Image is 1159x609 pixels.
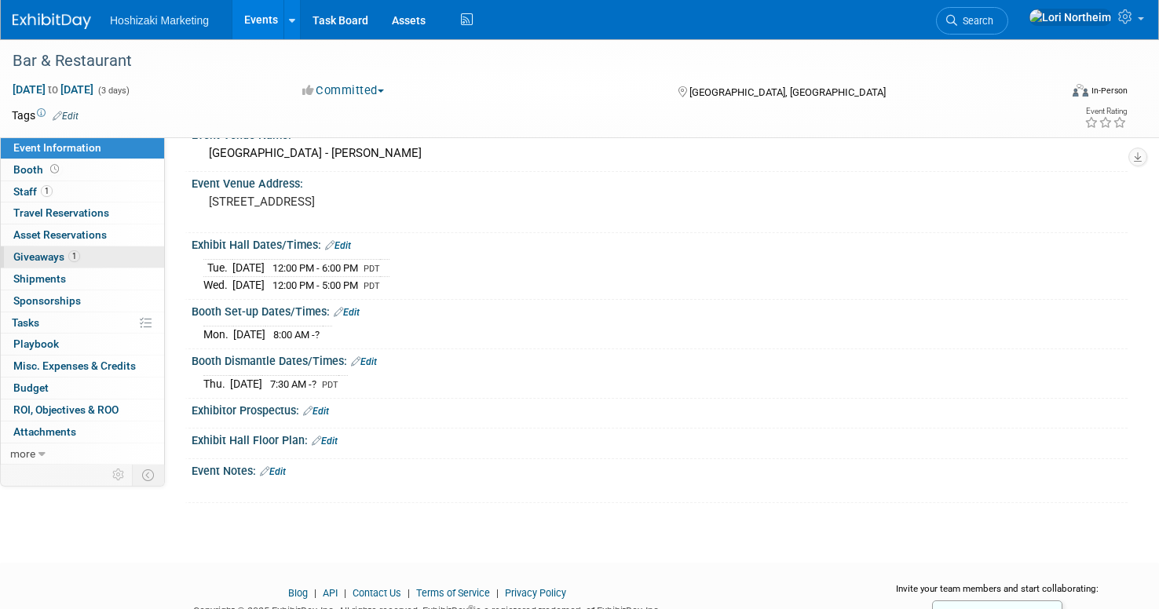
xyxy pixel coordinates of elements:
span: Sponsorships [13,294,81,307]
a: Misc. Expenses & Credits [1,356,164,377]
span: [DATE] [DATE] [12,82,94,97]
button: Committed [297,82,390,99]
span: Playbook [13,337,59,350]
div: Event Rating [1084,108,1127,115]
span: ? [312,378,316,390]
span: Booth not reserved yet [47,163,62,175]
a: Edit [53,111,79,122]
a: Playbook [1,334,164,355]
div: Event Venue Address: [192,172,1128,191]
a: Shipments [1,268,164,290]
a: Attachments [1,421,164,443]
span: 12:00 PM - 6:00 PM [272,262,358,274]
td: Mon. [203,326,233,343]
img: Format-Inperson.png [1073,84,1088,97]
span: Misc. Expenses & Credits [13,359,136,372]
div: Bar & Restaurant [7,47,1033,75]
a: Event Information [1,137,164,159]
span: (3 days) [97,86,130,96]
img: ExhibitDay [13,13,91,29]
div: In-Person [1091,85,1128,97]
div: Invite your team members and start collaborating: [866,582,1128,606]
span: Event Information [13,141,101,154]
a: Blog [288,587,308,599]
span: | [340,587,350,599]
a: Giveaways1 [1,246,164,268]
a: Edit [303,406,329,417]
div: Exhibit Hall Dates/Times: [192,233,1128,253]
a: Edit [351,356,377,367]
a: Booth [1,159,164,181]
a: Asset Reservations [1,224,164,246]
span: 8:00 AM - [273,329,320,341]
a: Budget [1,377,164,399]
td: Toggle Event Tabs [133,465,165,485]
a: ROI, Objectives & ROO [1,399,164,421]
div: Booth Dismantle Dates/Times: [192,349,1128,370]
div: [GEOGRAPHIC_DATA] - [PERSON_NAME] [203,141,1116,166]
td: [DATE] [233,326,265,343]
a: Edit [312,436,338,447]
a: API [323,587,338,599]
a: Edit [334,307,360,318]
span: Travel Reservations [13,206,109,219]
span: 1 [68,250,80,262]
td: Wed. [203,277,232,294]
span: to [46,83,60,96]
span: Search [957,15,993,27]
span: Giveaways [13,250,80,263]
span: Attachments [13,425,76,438]
span: PDT [322,380,338,390]
span: 12:00 PM - 5:00 PM [272,279,358,291]
span: Staff [13,185,53,198]
span: Hoshizaki Marketing [110,14,209,27]
div: Exhibitor Prospectus: [192,399,1128,419]
span: PDT [364,264,380,274]
td: [DATE] [232,277,265,294]
span: ROI, Objectives & ROO [13,403,119,416]
a: Staff1 [1,181,164,202]
span: Shipments [13,272,66,285]
div: Booth Set-up Dates/Times: [192,300,1128,320]
a: Edit [260,466,286,477]
td: [DATE] [230,376,262,392]
div: Event Format [961,82,1128,105]
a: Privacy Policy [505,587,566,599]
span: | [310,587,320,599]
span: Booth [13,163,62,176]
div: Exhibit Hall Floor Plan: [192,428,1128,449]
span: 1 [41,185,53,197]
a: Tasks [1,312,164,334]
a: Travel Reservations [1,202,164,224]
td: Tags [12,108,79,123]
span: 7:30 AM - [270,378,319,390]
span: more [10,447,35,460]
span: Budget [13,381,49,394]
span: PDT [364,281,380,291]
td: [DATE] [232,260,265,277]
img: Lori Northeim [1029,9,1112,26]
pre: [STREET_ADDRESS] [209,195,565,209]
a: Search [936,7,1008,35]
div: Event Notes: [192,459,1128,480]
span: | [492,587,503,599]
a: Edit [325,240,351,251]
a: Sponsorships [1,290,164,312]
td: Thu. [203,376,230,392]
a: more [1,443,164,465]
span: ? [315,329,320,341]
span: [GEOGRAPHIC_DATA], [GEOGRAPHIC_DATA] [689,86,886,98]
span: Asset Reservations [13,228,107,241]
a: Contact Us [353,587,401,599]
td: Personalize Event Tab Strip [105,465,133,485]
td: Tue. [203,260,232,277]
span: Tasks [12,316,39,329]
span: | [404,587,414,599]
a: Terms of Service [416,587,490,599]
